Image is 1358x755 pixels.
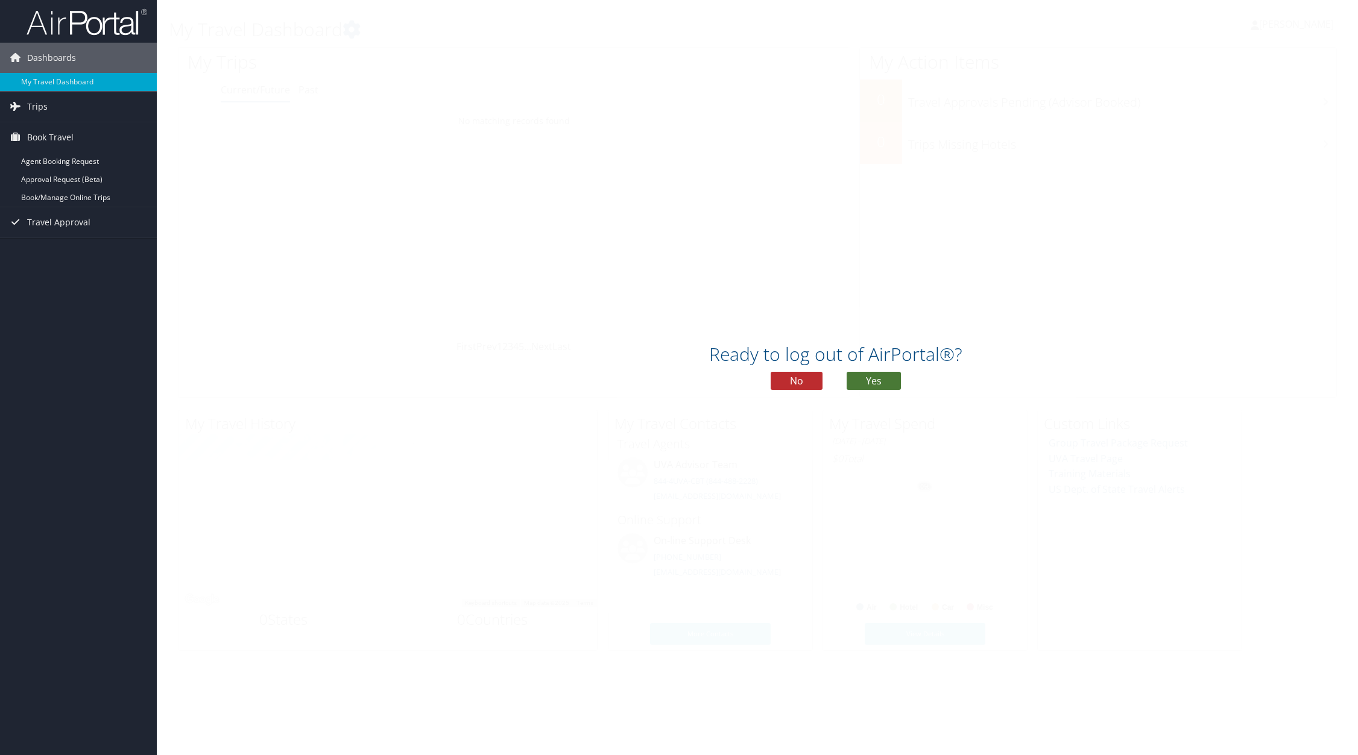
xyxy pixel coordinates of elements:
span: Dashboards [27,43,76,73]
button: Yes [847,372,901,390]
img: airportal-logo.png [27,8,147,36]
span: Travel Approval [27,207,90,237]
span: Book Travel [27,122,74,152]
button: No [771,372,823,390]
span: Trips [27,92,48,122]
